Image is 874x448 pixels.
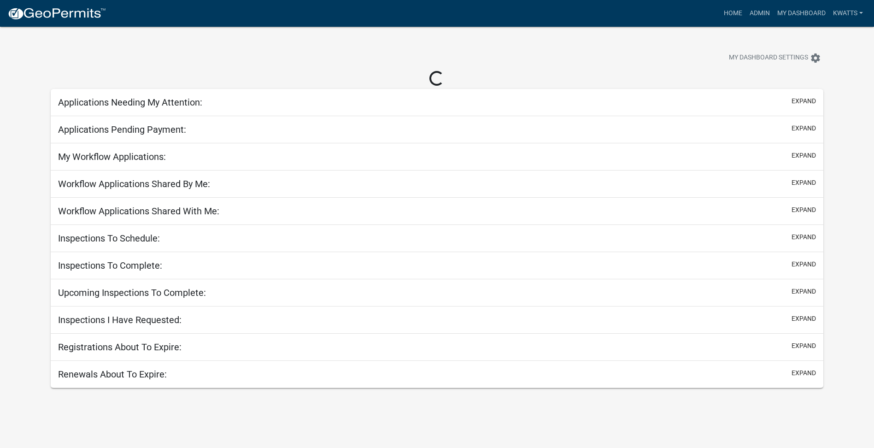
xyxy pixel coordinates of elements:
h5: Inspections To Schedule: [58,233,160,244]
h5: Inspections To Complete: [58,260,162,271]
button: My Dashboard Settingssettings [721,49,828,67]
a: Admin [746,5,774,22]
h5: Applications Needing My Attention: [58,97,202,108]
span: My Dashboard Settings [729,53,808,64]
button: expand [792,151,816,160]
a: Home [720,5,746,22]
a: My Dashboard [774,5,829,22]
button: expand [792,124,816,133]
h5: Upcoming Inspections To Complete: [58,287,206,298]
button: expand [792,314,816,324]
i: settings [810,53,821,64]
button: expand [792,232,816,242]
button: expand [792,341,816,351]
h5: Registrations About To Expire: [58,342,182,353]
button: expand [792,287,816,296]
h5: Renewals About To Expire: [58,369,167,380]
h5: Applications Pending Payment: [58,124,186,135]
h5: Workflow Applications Shared With Me: [58,206,219,217]
h5: Inspections I Have Requested: [58,314,182,325]
button: expand [792,205,816,215]
h5: My Workflow Applications: [58,151,166,162]
h5: Workflow Applications Shared By Me: [58,178,210,189]
a: Kwatts [829,5,867,22]
button: expand [792,368,816,378]
button: expand [792,259,816,269]
button: expand [792,178,816,188]
button: expand [792,96,816,106]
